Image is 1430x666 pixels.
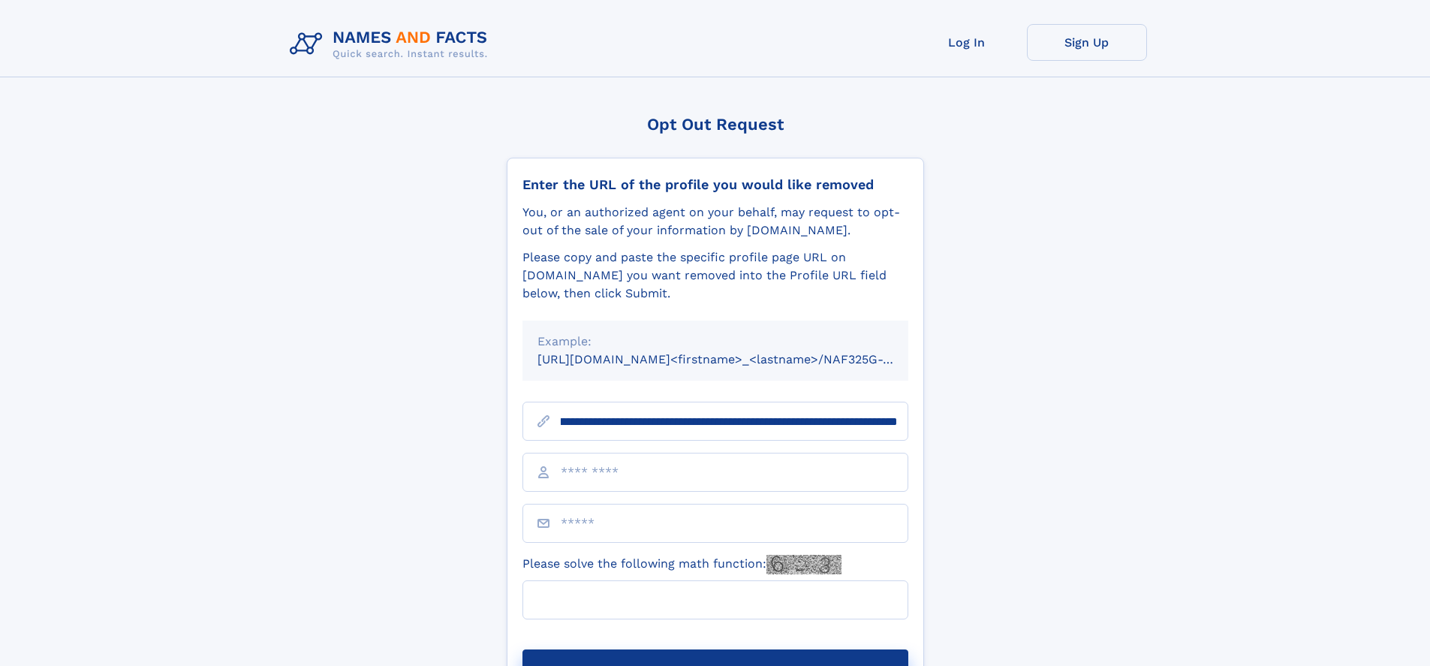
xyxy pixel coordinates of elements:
[522,555,841,574] label: Please solve the following math function:
[522,176,908,193] div: Enter the URL of the profile you would like removed
[522,249,908,303] div: Please copy and paste the specific profile page URL on [DOMAIN_NAME] you want removed into the Pr...
[522,203,908,240] div: You, or an authorized agent on your behalf, may request to opt-out of the sale of your informatio...
[507,115,924,134] div: Opt Out Request
[1027,24,1147,61] a: Sign Up
[537,333,893,351] div: Example:
[907,24,1027,61] a: Log In
[537,352,937,366] small: [URL][DOMAIN_NAME]<firstname>_<lastname>/NAF325G-xxxxxxxx
[284,24,500,65] img: Logo Names and Facts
